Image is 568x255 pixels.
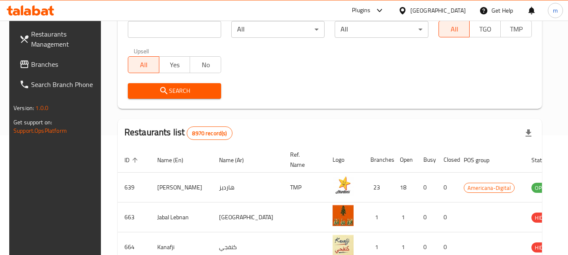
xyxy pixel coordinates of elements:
[364,173,393,202] td: 23
[364,147,393,173] th: Branches
[231,21,325,38] div: All
[151,173,212,202] td: [PERSON_NAME]
[151,202,212,232] td: Jabal Lebnan
[118,173,151,202] td: 639
[187,126,232,140] div: Total records count
[13,24,104,54] a: Restaurants Management
[393,202,417,232] td: 1
[31,79,98,89] span: Search Branch Phone
[157,155,194,165] span: Name (En)
[13,74,104,95] a: Search Branch Phone
[464,155,500,165] span: POS group
[473,23,497,35] span: TGO
[553,6,558,15] span: m
[128,83,221,99] button: Search
[437,173,457,202] td: 0
[531,213,557,223] span: HIDDEN
[364,202,393,232] td: 1
[13,117,52,128] span: Get support on:
[442,23,467,35] span: All
[124,155,140,165] span: ID
[13,125,67,136] a: Support.OpsPlatform
[187,129,232,137] span: 8970 record(s)
[335,21,428,38] div: All
[290,150,316,170] span: Ref. Name
[531,183,552,193] span: OPEN
[159,56,190,73] button: Yes
[128,21,221,38] input: Search for restaurant name or ID..
[13,54,104,74] a: Branches
[31,29,98,49] span: Restaurants Management
[437,202,457,232] td: 0
[163,59,187,71] span: Yes
[333,205,354,226] img: Jabal Lebnan
[128,56,159,73] button: All
[13,103,34,113] span: Version:
[410,6,466,15] div: [GEOGRAPHIC_DATA]
[531,155,559,165] span: Status
[132,59,156,71] span: All
[393,147,417,173] th: Open
[352,5,370,16] div: Plugins
[417,147,437,173] th: Busy
[417,173,437,202] td: 0
[212,173,283,202] td: هارديز
[531,243,557,252] span: HIDDEN
[118,202,151,232] td: 663
[500,21,532,37] button: TMP
[134,48,149,54] label: Upsell
[333,175,354,196] img: Hardee's
[393,173,417,202] td: 18
[212,202,283,232] td: [GEOGRAPHIC_DATA]
[283,173,326,202] td: TMP
[190,56,221,73] button: No
[464,183,514,193] span: Americana-Digital
[31,59,98,69] span: Branches
[35,103,48,113] span: 1.0.0
[417,202,437,232] td: 0
[437,147,457,173] th: Closed
[124,126,232,140] h2: Restaurants list
[439,21,470,37] button: All
[504,23,528,35] span: TMP
[135,86,214,96] span: Search
[193,59,218,71] span: No
[518,123,539,143] div: Export file
[469,21,501,37] button: TGO
[326,147,364,173] th: Logo
[219,155,255,165] span: Name (Ar)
